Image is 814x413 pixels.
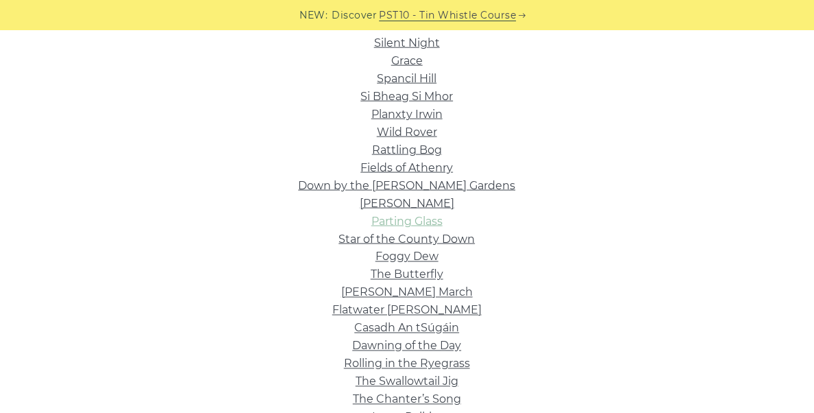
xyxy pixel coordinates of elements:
a: [PERSON_NAME] [360,197,454,210]
a: Down by the [PERSON_NAME] Gardens [299,179,516,192]
a: Dawning of the Day [353,340,462,353]
a: Wild Rover [377,126,437,139]
span: NEW: [300,8,328,23]
a: The Chanter’s Song [353,393,461,406]
a: Si­ Bheag Si­ Mhor [361,90,454,103]
a: Star of the County Down [339,233,476,246]
a: Rolling in the Ryegrass [344,357,470,370]
a: Planxty Irwin [371,108,443,121]
a: PST10 - Tin Whistle Course [380,8,517,23]
a: Silent Night [374,36,440,49]
a: Parting Glass [371,215,443,228]
a: Casadh An tSúgáin [355,322,460,335]
a: The Swallowtail Jig [356,375,458,388]
a: [PERSON_NAME] March [341,286,473,299]
a: Foggy Dew [375,250,439,263]
a: Fields of Athenry [361,161,454,174]
a: Rattling Bog [372,143,442,156]
a: Spancil Hill [378,72,437,85]
a: The Butterfly [371,268,443,281]
span: Discover [332,8,378,23]
a: Flatwater [PERSON_NAME] [332,304,482,317]
a: Grace [391,54,423,67]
